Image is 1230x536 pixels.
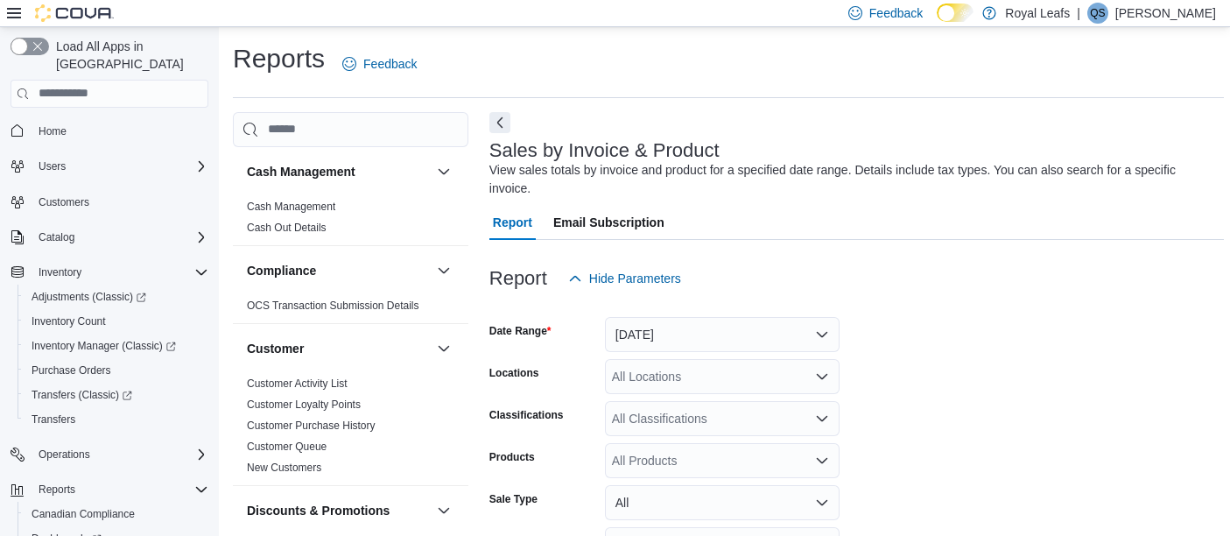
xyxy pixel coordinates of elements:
a: Cash Out Details [247,222,327,234]
span: Adjustments (Classic) [32,290,146,304]
button: Inventory [4,260,215,285]
button: Discounts & Promotions [247,502,430,519]
label: Sale Type [489,492,538,506]
button: All [605,485,840,520]
img: Cova [35,4,114,22]
h3: Cash Management [247,163,355,180]
button: Catalog [4,225,215,250]
span: Operations [32,444,208,465]
p: [PERSON_NAME] [1115,3,1216,24]
span: Cash Management [247,200,335,214]
p: Royal Leafs [1005,3,1070,24]
h3: Compliance [247,262,316,279]
button: Cash Management [433,161,454,182]
span: Inventory Manager (Classic) [32,339,176,353]
button: Reports [4,477,215,502]
label: Locations [489,366,539,380]
span: Inventory Manager (Classic) [25,335,208,356]
span: Reports [39,483,75,497]
a: Customers [32,192,96,213]
span: Inventory Count [32,314,106,328]
span: Inventory Count [25,311,208,332]
span: Purchase Orders [32,363,111,377]
span: Customers [39,195,89,209]
button: Operations [32,444,97,465]
label: Classifications [489,408,564,422]
span: Catalog [32,227,208,248]
label: Date Range [489,324,552,338]
span: Users [32,156,208,177]
input: Dark Mode [937,4,973,22]
span: Reports [32,479,208,500]
a: Transfers (Classic) [18,383,215,407]
button: [DATE] [605,317,840,352]
a: Cash Management [247,201,335,213]
span: Customer Activity List [247,377,348,391]
span: Users [39,159,66,173]
h3: Discounts & Promotions [247,502,390,519]
a: Feedback [335,46,424,81]
span: Dark Mode [937,22,938,23]
span: Cash Out Details [247,221,327,235]
a: New Customers [247,462,321,474]
a: Inventory Manager (Classic) [25,335,183,356]
span: Feedback [869,4,923,22]
span: Transfers (Classic) [25,384,208,406]
span: New Customers [247,461,321,475]
div: Qadeer Shah [1087,3,1108,24]
span: Catalog [39,230,74,244]
h1: Reports [233,41,325,76]
button: Users [4,154,215,179]
span: Customer Queue [247,440,327,454]
span: Customer Loyalty Points [247,398,361,412]
button: Discounts & Promotions [433,500,454,521]
span: Customers [32,191,208,213]
button: Cash Management [247,163,430,180]
a: Adjustments (Classic) [25,286,153,307]
h3: Sales by Invoice & Product [489,140,720,161]
button: Hide Parameters [561,261,688,296]
a: Canadian Compliance [25,504,142,525]
span: Inventory [32,262,208,283]
a: Transfers (Classic) [25,384,139,406]
span: Hide Parameters [589,270,681,287]
span: Canadian Compliance [32,507,135,521]
a: Inventory Count [25,311,113,332]
a: Customer Purchase History [247,420,376,432]
label: Products [489,450,535,464]
a: Inventory Manager (Classic) [18,334,215,358]
div: Customer [233,373,468,485]
a: Customer Loyalty Points [247,398,361,411]
a: Customer Queue [247,441,327,453]
button: Next [489,112,510,133]
button: Open list of options [815,454,829,468]
button: Transfers [18,407,215,432]
a: Home [32,121,74,142]
span: QS [1090,3,1105,24]
span: Purchase Orders [25,360,208,381]
button: Open list of options [815,412,829,426]
button: Inventory Count [18,309,215,334]
button: Operations [4,442,215,467]
span: Load All Apps in [GEOGRAPHIC_DATA] [49,38,208,73]
button: Compliance [433,260,454,281]
span: Inventory [39,265,81,279]
button: Customers [4,189,215,215]
a: OCS Transaction Submission Details [247,300,419,312]
span: Home [32,120,208,142]
span: Canadian Compliance [25,504,208,525]
button: Users [32,156,73,177]
a: Customer Activity List [247,377,348,390]
h3: Report [489,268,547,289]
button: Customer [247,340,430,357]
span: Operations [39,448,90,462]
span: Feedback [363,55,417,73]
button: Inventory [32,262,88,283]
span: Customer Purchase History [247,419,376,433]
h3: Customer [247,340,304,357]
span: Transfers (Classic) [32,388,132,402]
span: OCS Transaction Submission Details [247,299,419,313]
div: View sales totals by invoice and product for a specified date range. Details include tax types. Y... [489,161,1215,198]
button: Customer [433,338,454,359]
p: | [1077,3,1080,24]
